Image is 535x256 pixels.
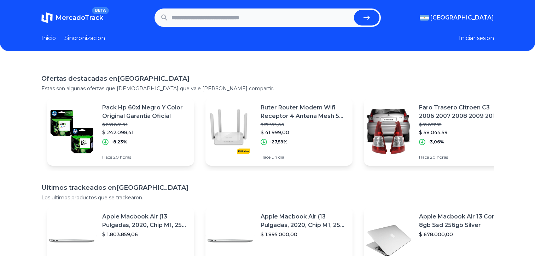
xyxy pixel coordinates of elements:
a: Inicio [41,34,56,42]
p: Ruter Router Modem Wifi Receptor 4 Antena Mesh 5g Ac1200mbps [261,103,347,120]
p: -3,06% [428,139,444,145]
p: $ 678.000,00 [419,231,505,238]
p: $ 242.098,41 [102,129,188,136]
p: Hace 20 horas [102,154,188,160]
p: Hace un día [261,154,347,160]
p: $ 263.801,54 [102,122,188,127]
a: Featured imagePack Hp 60xl Negro Y Color Original Garantia Oficial$ 263.801,54$ 242.098,41-8,23%H... [47,98,194,166]
p: Pack Hp 60xl Negro Y Color Original Garantia Oficial [102,103,188,120]
p: Apple Macbook Air (13 Pulgadas, 2020, Chip M1, 256 Gb De Ssd, 8 Gb De Ram) - Plata [261,212,347,229]
p: Estas son algunas ofertas que [DEMOGRAPHIC_DATA] que vale [PERSON_NAME] compartir. [41,85,494,92]
a: MercadoTrackBETA [41,12,103,23]
p: Los ultimos productos que se trackearon. [41,194,494,201]
a: Featured imageFaro Trasero Citroen C3 2006 2007 2008 2009 2010 2011 Orig$ 59.877,58$ 58.044,59-3,... [364,98,511,166]
img: MercadoTrack [41,12,53,23]
p: Apple Macbook Air (13 Pulgadas, 2020, Chip M1, 256 Gb De Ssd, 8 Gb De Ram) - Plata [102,212,188,229]
a: Featured imageRuter Router Modem Wifi Receptor 4 Antena Mesh 5g Ac1200mbps$ 57.999,00$ 41.999,00-... [205,98,353,166]
button: Iniciar sesion [459,34,494,42]
a: Sincronizacion [64,34,105,42]
span: MercadoTrack [56,14,103,22]
p: $ 1.803.859,06 [102,231,188,238]
p: $ 59.877,58 [419,122,505,127]
p: -8,23% [111,139,127,145]
p: -27,59% [270,139,287,145]
img: Featured image [47,107,97,157]
p: Hace 20 horas [419,154,505,160]
button: [GEOGRAPHIC_DATA] [420,13,494,22]
img: Featured image [364,107,413,157]
p: Apple Macbook Air 13 Core I5 8gb Ssd 256gb Silver [419,212,505,229]
h1: Ofertas destacadas en [GEOGRAPHIC_DATA] [41,74,494,84]
span: BETA [92,7,109,14]
p: $ 1.895.000,00 [261,231,347,238]
p: $ 58.044,59 [419,129,505,136]
h1: Ultimos trackeados en [GEOGRAPHIC_DATA] [41,183,494,193]
img: Featured image [205,107,255,157]
span: [GEOGRAPHIC_DATA] [430,13,494,22]
img: Argentina [420,15,429,21]
p: $ 41.999,00 [261,129,347,136]
p: Faro Trasero Citroen C3 2006 2007 2008 2009 2010 2011 Orig [419,103,505,120]
p: $ 57.999,00 [261,122,347,127]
